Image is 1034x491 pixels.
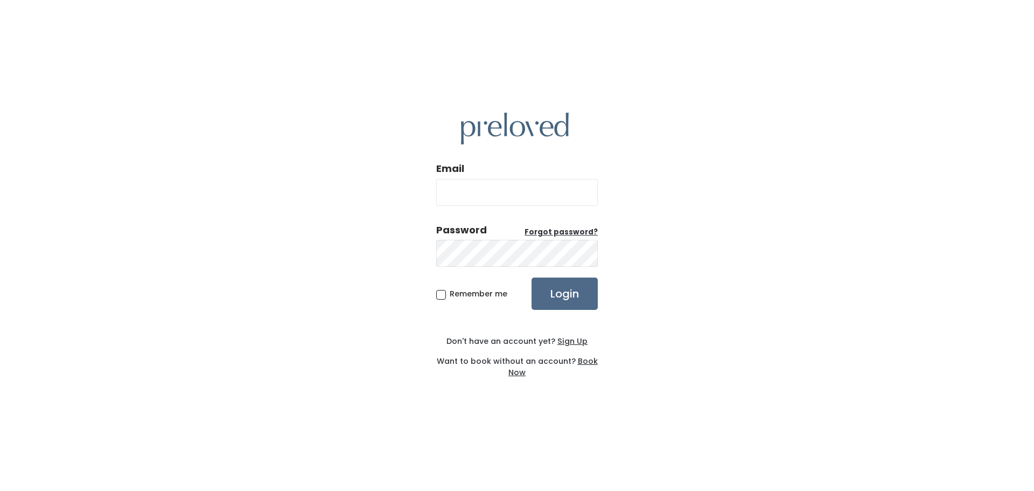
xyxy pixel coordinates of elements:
[557,336,588,347] u: Sign Up
[450,288,507,299] span: Remember me
[525,227,598,238] a: Forgot password?
[436,223,487,237] div: Password
[461,113,569,144] img: preloved logo
[525,227,598,237] u: Forgot password?
[436,347,598,378] div: Want to book without an account?
[555,336,588,347] a: Sign Up
[508,356,598,378] a: Book Now
[436,336,598,347] div: Don't have an account yet?
[532,278,598,310] input: Login
[436,162,464,176] label: Email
